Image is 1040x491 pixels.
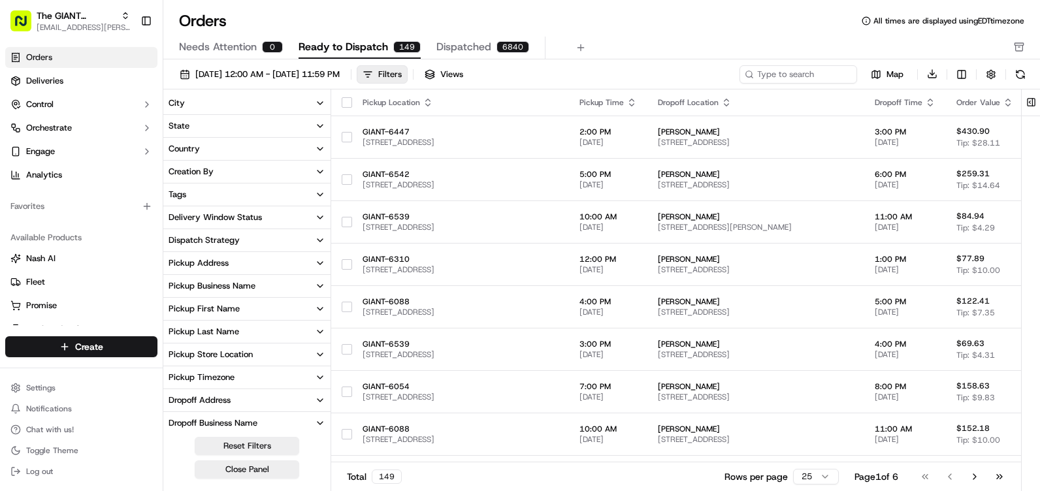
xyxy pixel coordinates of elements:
div: Country [169,143,200,155]
h1: Orders [179,10,227,31]
span: Map [886,69,903,80]
span: $69.63 [956,338,984,349]
span: Tip: $10.00 [956,265,1000,276]
span: Tip: $9.83 [956,392,995,403]
span: Engage [26,146,55,157]
span: [STREET_ADDRESS] [363,180,559,190]
button: Nash AI [5,248,157,269]
button: Pickup Store Location [163,343,331,366]
button: [EMAIL_ADDRESS][PERSON_NAME][DOMAIN_NAME] [37,22,130,33]
span: $84.94 [956,211,984,221]
button: Delivery Window Status [163,206,331,229]
button: Engage [5,141,157,162]
span: 3:00 PM [875,127,935,137]
button: Start new chat [222,129,238,144]
span: [STREET_ADDRESS] [658,434,854,445]
button: Product Catalog [5,319,157,340]
span: Pylon [130,221,158,231]
span: Product Catalog [26,323,89,335]
button: Map [862,67,912,82]
span: [PERSON_NAME] [658,381,854,392]
span: Create [75,340,103,353]
input: Type to search [739,65,857,84]
span: GIANT-6447 [363,127,559,137]
a: Nash AI [10,253,152,264]
span: Deliveries [26,75,63,87]
span: [DATE] [579,222,637,232]
span: [DATE] [875,349,935,360]
span: [DATE] [579,137,637,148]
a: Orders [5,47,157,68]
span: Promise [26,300,57,311]
span: Toggle Theme [26,445,78,456]
button: Filters [357,65,408,84]
span: All times are displayed using EDT timezone [873,16,1024,26]
button: Dropoff Address [163,389,331,411]
span: $430.90 [956,126,990,136]
span: [STREET_ADDRESS][PERSON_NAME] [658,222,854,232]
span: 11:00 AM [875,424,935,434]
a: 📗Knowledge Base [8,184,105,208]
span: [DATE] [875,180,935,190]
span: [DATE] [579,392,637,402]
span: [DATE] [875,222,935,232]
button: Dispatch Strategy [163,229,331,251]
span: Fleet [26,276,45,288]
span: 4:00 PM [875,339,935,349]
span: Tip: $4.31 [956,350,995,360]
div: Order Value [956,97,1013,108]
div: Dropoff Address [169,394,231,406]
span: [PERSON_NAME] [658,212,854,222]
span: Knowledge Base [26,189,100,202]
span: API Documentation [123,189,210,202]
span: [DATE] [579,307,637,317]
span: [STREET_ADDRESS] [363,222,559,232]
div: Pickup Time [579,97,637,108]
span: [STREET_ADDRESS] [363,137,559,148]
span: $152.18 [956,423,990,434]
span: 10:00 AM [579,212,637,222]
a: Analytics [5,165,157,185]
div: Pickup Timezone [169,372,235,383]
span: Tip: $14.64 [956,180,1000,191]
div: Pickup Last Name [169,326,239,338]
button: Dropoff Business Name [163,412,331,434]
span: Control [26,99,54,110]
div: 149 [393,41,421,53]
span: 10:00 AM [579,424,637,434]
a: Promise [10,300,152,311]
div: Dispatch Strategy [169,234,240,246]
button: Pickup Timezone [163,366,331,388]
span: GIANT-6054 [363,381,559,392]
span: [STREET_ADDRESS] [363,349,559,360]
div: State [169,120,189,132]
div: Dropoff Business Name [169,417,257,429]
button: Control [5,94,157,115]
button: Tags [163,183,331,206]
div: Pickup First Name [169,303,240,315]
a: Deliveries [5,71,157,91]
span: Views [440,69,463,80]
span: GIANT-6310 [363,254,559,264]
span: Analytics [26,169,62,181]
span: [STREET_ADDRESS] [658,307,854,317]
span: Nash AI [26,253,56,264]
span: [PERSON_NAME] [658,127,854,137]
span: $259.31 [956,168,990,179]
button: Settings [5,379,157,397]
button: Pickup Last Name [163,321,331,343]
div: Pickup Business Name [169,280,255,292]
span: Tip: $4.29 [956,223,995,233]
span: [PERSON_NAME] [658,424,854,434]
span: [DATE] 12:00 AM - [DATE] 11:59 PM [195,69,340,80]
div: 149 [372,469,402,484]
div: Dropoff Location [658,97,854,108]
span: [DATE] [875,434,935,445]
span: [STREET_ADDRESS] [658,180,854,190]
div: Available Products [5,227,157,248]
a: 💻API Documentation [105,184,215,208]
span: [STREET_ADDRESS] [658,264,854,275]
div: Dropoff Time [875,97,935,108]
button: [DATE] 12:00 AM - [DATE] 11:59 PM [174,65,346,84]
span: 2:00 PM [579,127,637,137]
